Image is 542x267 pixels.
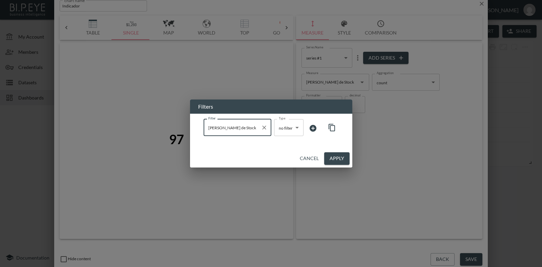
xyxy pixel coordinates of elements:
button: Cancel [297,152,321,165]
label: Type [279,116,286,120]
span: no filter [279,126,293,131]
label: Filter [208,116,216,120]
h2: Filters [190,99,352,114]
input: Filter [207,122,258,133]
button: Clear [259,123,269,132]
button: Apply [324,152,350,165]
